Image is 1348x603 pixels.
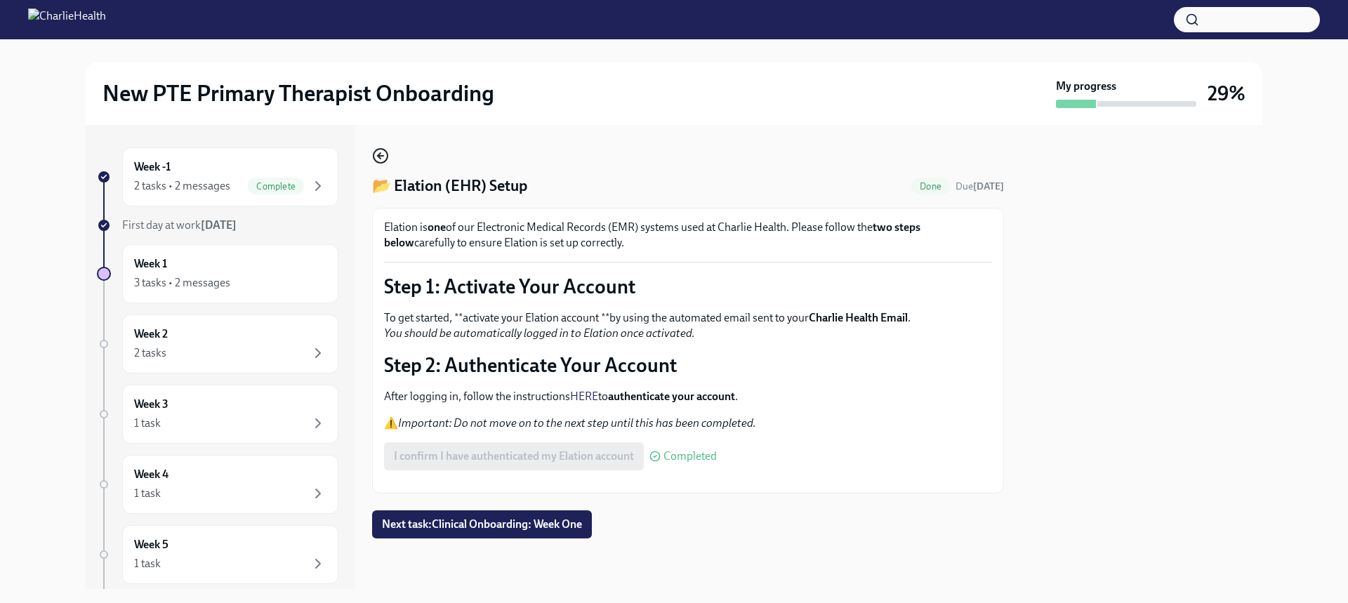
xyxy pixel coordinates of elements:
p: Step 2: Authenticate Your Account [384,352,992,378]
h6: Week 3 [134,397,168,412]
a: Week 41 task [97,455,338,514]
h2: New PTE Primary Therapist Onboarding [103,79,494,107]
div: 1 task [134,556,161,571]
button: Next task:Clinical Onboarding: Week One [372,510,592,538]
span: First day at work [122,218,237,232]
p: Elation is of our Electronic Medical Records (EMR) systems used at Charlie Health. Please follow ... [384,220,992,251]
span: Completed [663,451,717,462]
a: Week -12 tasks • 2 messagesComplete [97,147,338,206]
strong: one [428,220,446,234]
div: 1 task [134,486,161,501]
span: September 12th, 2025 10:00 [956,180,1004,193]
em: You should be automatically logged in to Elation once activated. [384,326,695,340]
div: 2 tasks [134,345,166,361]
h6: Week -1 [134,159,171,175]
div: 2 tasks • 2 messages [134,178,230,194]
strong: My progress [1056,79,1116,94]
h6: Week 2 [134,326,168,342]
div: 3 tasks • 2 messages [134,275,230,291]
h6: Week 1 [134,256,167,272]
a: Week 51 task [97,525,338,584]
a: HERE [570,390,598,403]
strong: authenticate your account [608,390,735,403]
img: CharlieHealth [28,8,106,31]
strong: [DATE] [201,218,237,232]
span: Next task : Clinical Onboarding: Week One [382,517,582,531]
div: 1 task [134,416,161,431]
h6: Week 4 [134,467,168,482]
span: Due [956,180,1004,192]
a: First day at work[DATE] [97,218,338,233]
h3: 29% [1208,81,1245,106]
strong: Charlie Health Email [809,311,908,324]
p: To get started, **activate your Elation account **by using the automated email sent to your . [384,310,992,341]
a: Week 31 task [97,385,338,444]
h4: 📂 Elation (EHR) Setup [372,175,527,197]
p: ⚠️ [384,416,992,431]
h6: Week 5 [134,537,168,552]
span: Done [911,181,950,192]
a: Week 22 tasks [97,314,338,373]
span: Complete [248,181,304,192]
p: After logging in, follow the instructions to . [384,389,992,404]
strong: [DATE] [973,180,1004,192]
a: Week 13 tasks • 2 messages [97,244,338,303]
em: Important: Do not move on to the next step until this has been completed. [398,416,756,430]
p: Step 1: Activate Your Account [384,274,992,299]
